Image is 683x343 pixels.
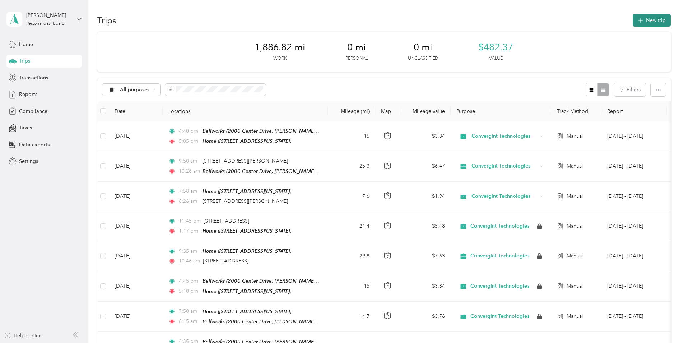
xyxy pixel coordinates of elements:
[400,151,451,181] td: $6.47
[601,101,667,121] th: Report
[551,101,601,121] th: Track Method
[567,162,583,170] span: Manual
[109,101,163,121] th: Date
[204,218,249,224] span: [STREET_ADDRESS]
[567,222,583,230] span: Manual
[109,121,163,151] td: [DATE]
[470,253,529,259] span: Convergint Technologies
[26,12,71,19] div: [PERSON_NAME]
[328,271,375,301] td: 15
[203,138,291,144] span: Home ([STREET_ADDRESS][US_STATE])
[601,211,667,241] td: Sep 1 - 30, 2025
[109,151,163,181] td: [DATE]
[179,307,199,315] span: 7:50 am
[203,278,448,284] span: Bellworks (2000 Center Drive, [PERSON_NAME][GEOGRAPHIC_DATA], [GEOGRAPHIC_DATA], [US_STATE])
[203,308,291,314] span: Home ([STREET_ADDRESS][US_STATE])
[19,157,38,165] span: Settings
[19,57,30,65] span: Trips
[601,151,667,181] td: Oct 1 - 31, 2025
[567,192,583,200] span: Manual
[470,283,529,289] span: Convergint Technologies
[567,282,583,290] span: Manual
[400,101,451,121] th: Mileage value
[328,121,375,151] td: 15
[601,271,667,301] td: Sep 1 - 30, 2025
[328,101,375,121] th: Mileage (mi)
[179,227,199,235] span: 1:17 pm
[26,22,65,26] div: Personal dashboard
[328,182,375,211] td: 7.6
[19,124,32,132] span: Taxes
[19,41,33,48] span: Home
[273,55,287,62] p: Work
[19,108,47,115] span: Compliance
[179,197,199,205] span: 8:26 am
[408,55,438,62] p: Unclassified
[400,271,451,301] td: $3.84
[203,168,448,174] span: Bellworks (2000 Center Drive, [PERSON_NAME][GEOGRAPHIC_DATA], [GEOGRAPHIC_DATA], [US_STATE])
[328,151,375,181] td: 25.3
[400,241,451,271] td: $7.63
[328,241,375,271] td: 29.8
[203,258,248,264] span: [STREET_ADDRESS]
[203,228,291,234] span: Home ([STREET_ADDRESS][US_STATE])
[601,121,667,151] td: Oct 1 - 31, 2025
[203,288,291,294] span: Home ([STREET_ADDRESS][US_STATE])
[179,287,199,295] span: 5:10 pm
[203,128,448,134] span: Bellworks (2000 Center Drive, [PERSON_NAME][GEOGRAPHIC_DATA], [GEOGRAPHIC_DATA], [US_STATE])
[470,223,529,229] span: Convergint Technologies
[328,302,375,332] td: 14.7
[109,182,163,211] td: [DATE]
[633,14,671,27] button: New trip
[19,91,37,98] span: Reports
[179,137,199,145] span: 5:05 pm
[109,302,163,332] td: [DATE]
[179,217,201,225] span: 11:45 pm
[400,211,451,241] td: $5.48
[471,132,537,140] span: Convergint Technologies
[179,257,200,265] span: 10:46 am
[179,157,199,165] span: 9:50 am
[601,182,667,211] td: Oct 1 - 31, 2025
[567,312,583,320] span: Manual
[255,42,305,53] span: 1,886.82 mi
[109,271,163,301] td: [DATE]
[179,247,199,255] span: 9:35 am
[203,319,448,325] span: Bellworks (2000 Center Drive, [PERSON_NAME][GEOGRAPHIC_DATA], [GEOGRAPHIC_DATA], [US_STATE])
[400,302,451,332] td: $3.76
[614,83,646,96] button: Filters
[203,198,288,204] span: [STREET_ADDRESS][PERSON_NAME]
[203,188,291,194] span: Home ([STREET_ADDRESS][US_STATE])
[489,55,503,62] p: Value
[471,162,537,170] span: Convergint Technologies
[179,167,199,175] span: 10:26 am
[179,187,199,195] span: 7:58 am
[400,182,451,211] td: $1.94
[414,42,432,53] span: 0 mi
[478,42,513,53] span: $482.37
[601,241,667,271] td: Sep 1 - 30, 2025
[179,127,199,135] span: 4:40 pm
[471,192,537,200] span: Convergint Technologies
[19,74,48,82] span: Transactions
[179,317,199,325] span: 8:15 am
[19,141,50,148] span: Data exports
[470,313,529,320] span: Convergint Technologies
[4,332,41,339] button: Help center
[163,101,328,121] th: Locations
[345,55,368,62] p: Personal
[120,87,150,92] span: All purposes
[567,132,583,140] span: Manual
[109,211,163,241] td: [DATE]
[451,101,551,121] th: Purpose
[179,277,199,285] span: 4:45 pm
[643,303,683,343] iframe: Everlance-gr Chat Button Frame
[375,101,400,121] th: Map
[97,17,116,24] h1: Trips
[601,302,667,332] td: Sep 1 - 30, 2025
[109,241,163,271] td: [DATE]
[328,211,375,241] td: 21.4
[203,158,288,164] span: [STREET_ADDRESS][PERSON_NAME]
[203,248,291,254] span: Home ([STREET_ADDRESS][US_STATE])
